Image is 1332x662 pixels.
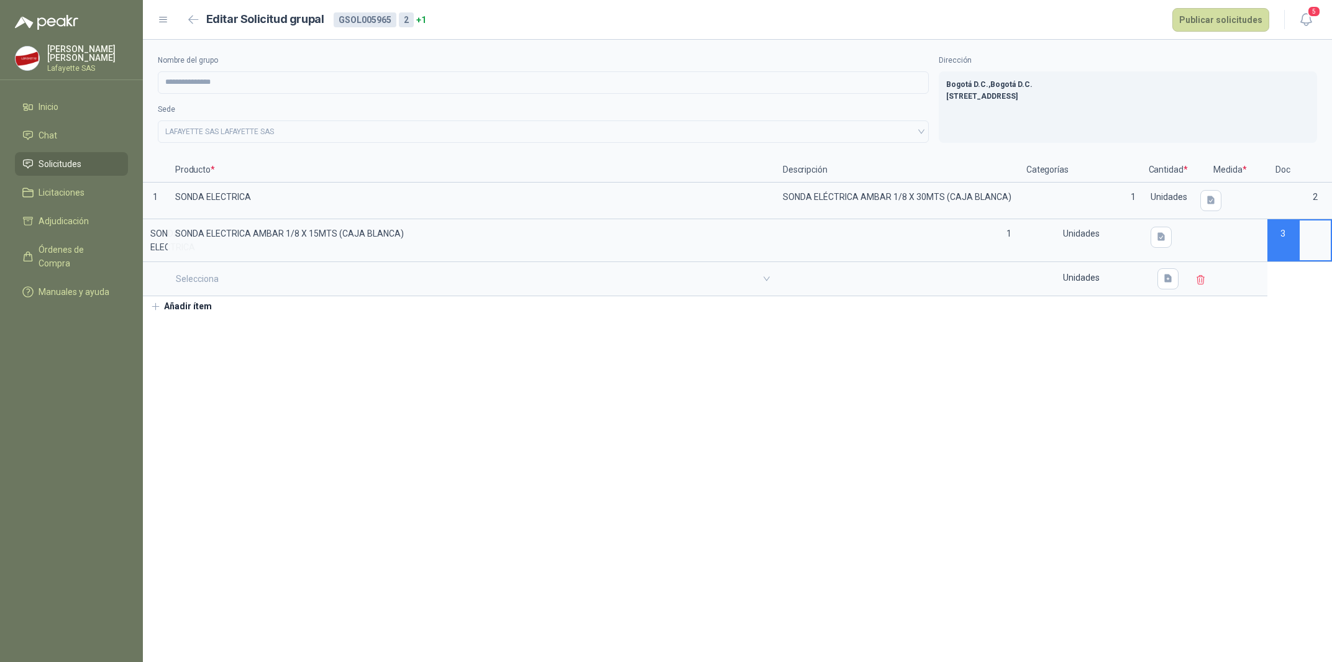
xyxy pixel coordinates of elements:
p: SONDA ELECTRICA [168,183,775,219]
span: 5 [1307,6,1321,17]
span: Inicio [39,100,58,114]
p: 1 [143,183,168,219]
p: 1 [1019,183,1143,219]
a: Inicio [15,95,128,119]
p: 2 [1298,183,1332,219]
p: SONDA ELECTRICA [143,219,168,262]
p: 1 [775,219,1019,262]
p: Cantidad [1143,158,1193,183]
p: Unidades [1143,183,1193,219]
p: Lafayette SAS [47,65,128,72]
h2: Editar Solicitud grupal [206,11,324,29]
img: Logo peakr [15,15,78,30]
p: Categorías [1019,158,1143,183]
div: 2 [399,12,414,27]
button: Publicar solicitudes [1172,8,1269,32]
span: Manuales y ayuda [39,285,109,299]
div: Unidades [1020,263,1142,292]
a: Solicitudes [15,152,128,176]
span: Órdenes de Compra [39,243,116,270]
button: Añadir ítem [143,296,219,317]
p: Descripción [775,158,1019,183]
p: 3 [1267,219,1298,262]
span: Chat [39,129,57,142]
p: [STREET_ADDRESS] [946,91,1310,102]
p: Medida [1193,158,1267,183]
p: Producto [168,158,775,183]
div: GSOL005965 [334,12,396,27]
label: Nombre del grupo [158,55,929,66]
a: Licitaciones [15,181,128,204]
label: Dirección [939,55,1317,66]
p: SONDA ELÉCTRICA AMBAR 1/8 X 30MTS (CAJA BLANCA) [775,183,1019,219]
img: Company Logo [16,47,39,70]
p: SONDA ELECTRICA AMBAR 1/8 X 15MTS (CAJA BLANCA) [168,219,775,262]
label: Sede [158,104,929,116]
p: Bogotá D.C. , Bogotá D.C. [946,79,1310,91]
a: Adjudicación [15,209,128,233]
span: Solicitudes [39,157,81,171]
p: Unidades [1019,219,1143,262]
p: [PERSON_NAME] [PERSON_NAME] [47,45,128,62]
button: 5 [1295,9,1317,31]
span: + 1 [416,13,426,27]
span: LAFAYETTE SAS LAFAYETTE SAS [165,122,921,141]
a: Órdenes de Compra [15,238,128,275]
a: Manuales y ayuda [15,280,128,304]
a: Chat [15,124,128,147]
span: Adjudicación [39,214,89,228]
p: Doc [1267,158,1298,183]
span: Licitaciones [39,186,84,199]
